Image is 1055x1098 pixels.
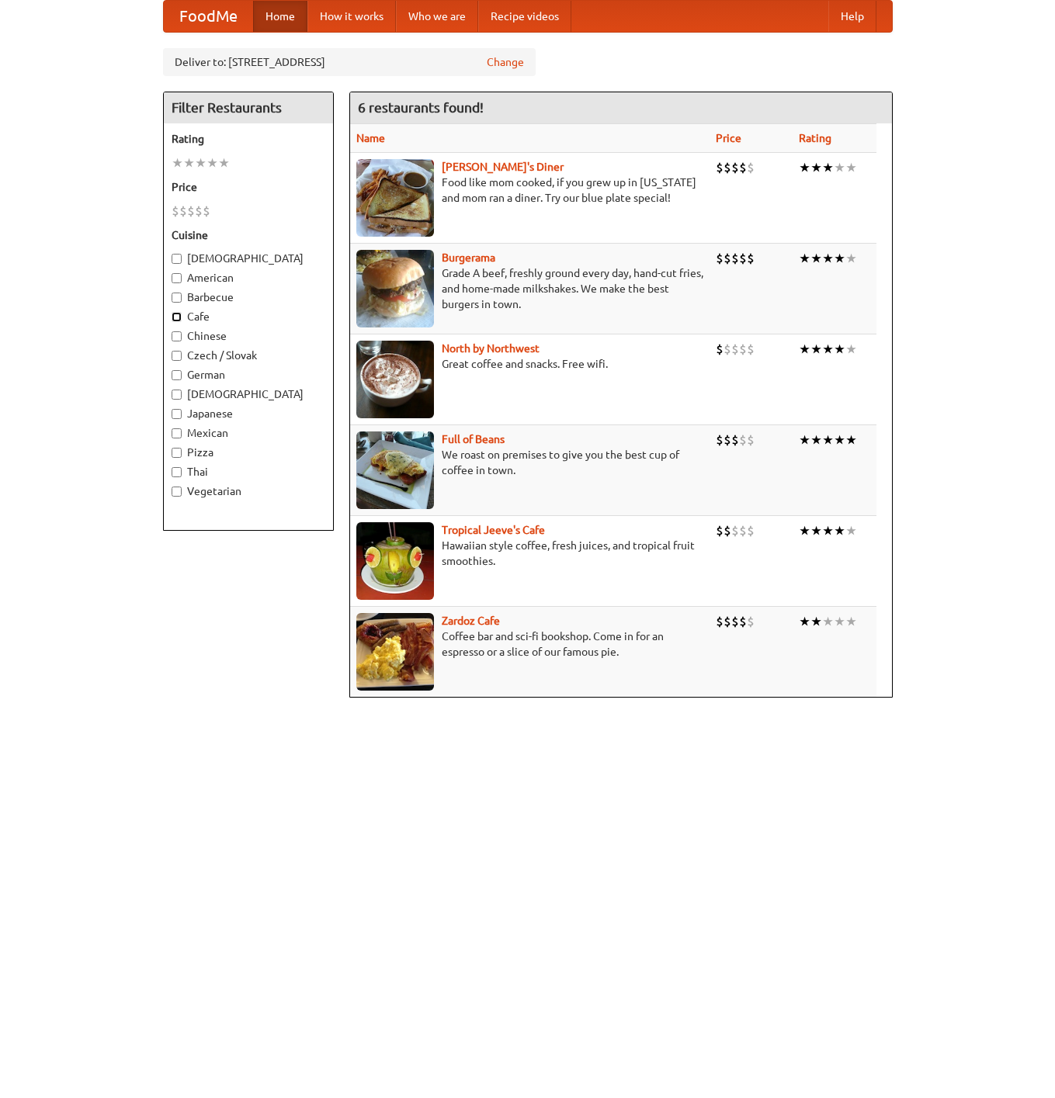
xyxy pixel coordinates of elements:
[731,613,739,630] li: $
[442,524,545,536] a: Tropical Jeeve's Cafe
[845,431,857,449] li: ★
[356,629,703,660] p: Coffee bar and sci-fi bookshop. Come in for an espresso or a slice of our famous pie.
[724,522,731,539] li: $
[442,342,540,355] a: North by Northwest
[799,250,810,267] li: ★
[172,386,325,402] label: [DEMOGRAPHIC_DATA]
[195,203,203,220] li: $
[172,370,182,380] input: German
[810,522,822,539] li: ★
[716,250,724,267] li: $
[845,613,857,630] li: ★
[731,341,739,358] li: $
[724,159,731,176] li: $
[172,483,325,499] label: Vegetarian
[172,367,325,383] label: German
[356,132,385,144] a: Name
[206,154,218,171] li: ★
[172,464,325,480] label: Thai
[487,54,524,70] a: Change
[731,431,739,449] li: $
[172,293,182,303] input: Barbecue
[356,431,434,509] img: beans.jpg
[747,431,755,449] li: $
[172,227,325,243] h5: Cuisine
[822,250,834,267] li: ★
[845,250,857,267] li: ★
[739,159,747,176] li: $
[799,613,810,630] li: ★
[163,48,536,76] div: Deliver to: [STREET_ADDRESS]
[799,431,810,449] li: ★
[203,203,210,220] li: $
[731,522,739,539] li: $
[253,1,307,32] a: Home
[834,250,845,267] li: ★
[724,431,731,449] li: $
[442,615,500,627] a: Zardoz Cafe
[834,613,845,630] li: ★
[810,613,822,630] li: ★
[834,522,845,539] li: ★
[172,487,182,497] input: Vegetarian
[172,254,182,264] input: [DEMOGRAPHIC_DATA]
[731,159,739,176] li: $
[822,159,834,176] li: ★
[442,433,505,445] a: Full of Beans
[828,1,876,32] a: Help
[356,341,434,418] img: north.jpg
[810,341,822,358] li: ★
[810,159,822,176] li: ★
[716,431,724,449] li: $
[834,431,845,449] li: ★
[822,431,834,449] li: ★
[739,341,747,358] li: $
[195,154,206,171] li: ★
[834,341,845,358] li: ★
[172,428,182,438] input: Mexican
[356,265,703,312] p: Grade A beef, freshly ground every day, hand-cut fries, and home-made milkshakes. We make the bes...
[716,132,741,144] a: Price
[724,613,731,630] li: $
[739,431,747,449] li: $
[183,154,195,171] li: ★
[716,341,724,358] li: $
[172,409,182,419] input: Japanese
[716,522,724,539] li: $
[739,613,747,630] li: $
[739,522,747,539] li: $
[172,348,325,363] label: Czech / Slovak
[172,179,325,195] h5: Price
[442,251,495,264] a: Burgerama
[799,132,831,144] a: Rating
[172,154,183,171] li: ★
[845,159,857,176] li: ★
[834,159,845,176] li: ★
[172,351,182,361] input: Czech / Slovak
[172,203,179,220] li: $
[396,1,478,32] a: Who we are
[822,341,834,358] li: ★
[356,538,703,569] p: Hawaiian style coffee, fresh juices, and tropical fruit smoothies.
[356,159,434,237] img: sallys.jpg
[799,159,810,176] li: ★
[172,390,182,400] input: [DEMOGRAPHIC_DATA]
[810,431,822,449] li: ★
[442,161,564,173] a: [PERSON_NAME]'s Diner
[845,522,857,539] li: ★
[218,154,230,171] li: ★
[716,159,724,176] li: $
[356,613,434,691] img: zardoz.jpg
[356,447,703,478] p: We roast on premises to give you the best cup of coffee in town.
[747,250,755,267] li: $
[724,341,731,358] li: $
[739,250,747,267] li: $
[164,1,253,32] a: FoodMe
[747,159,755,176] li: $
[172,131,325,147] h5: Rating
[172,406,325,421] label: Japanese
[172,445,325,460] label: Pizza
